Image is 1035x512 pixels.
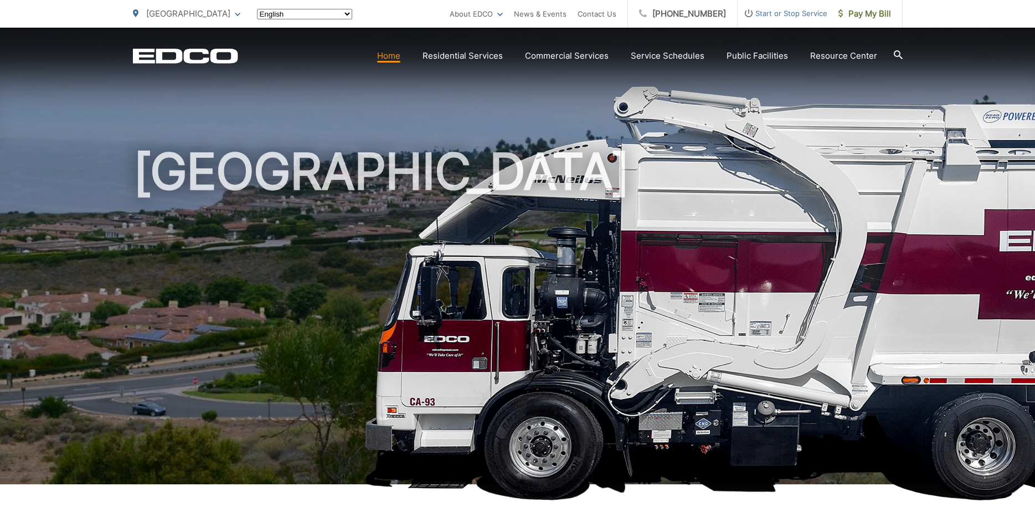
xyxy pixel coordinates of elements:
a: Public Facilities [727,49,788,63]
h1: [GEOGRAPHIC_DATA] [133,144,903,494]
a: About EDCO [450,7,503,20]
a: Home [377,49,400,63]
span: Pay My Bill [838,7,891,20]
a: Resource Center [810,49,877,63]
a: Residential Services [423,49,503,63]
span: [GEOGRAPHIC_DATA] [146,8,230,19]
a: Commercial Services [525,49,609,63]
select: Select a language [257,9,352,19]
a: News & Events [514,7,567,20]
a: Contact Us [578,7,616,20]
a: EDCD logo. Return to the homepage. [133,48,238,64]
a: Service Schedules [631,49,704,63]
